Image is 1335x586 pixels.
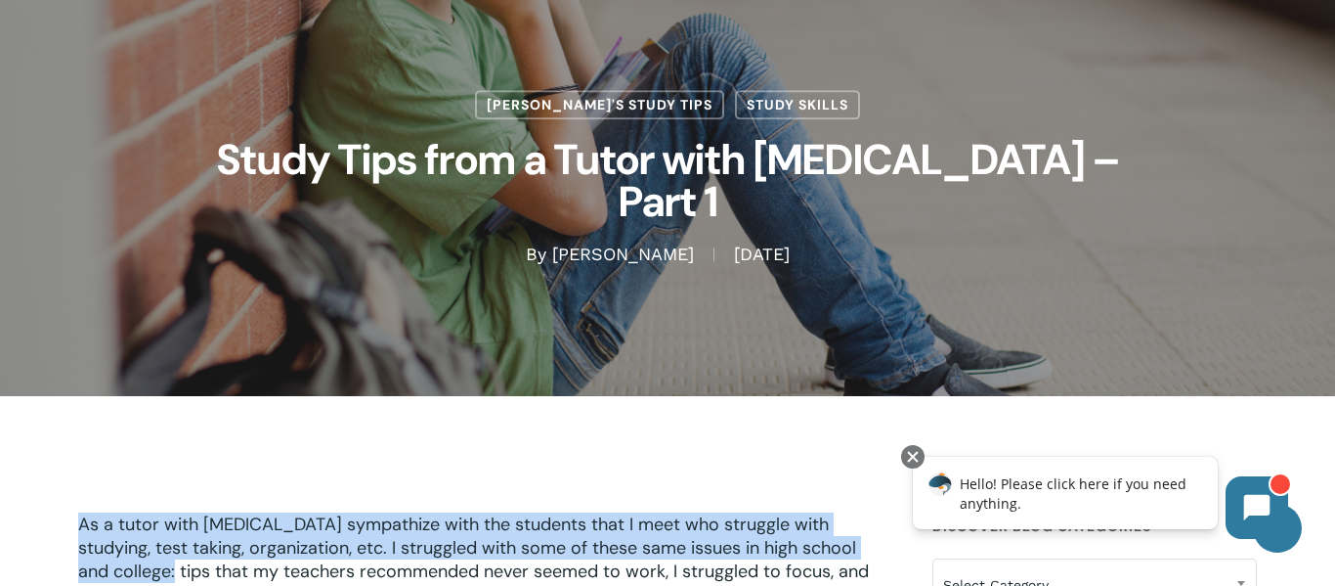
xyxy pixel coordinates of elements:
[179,119,1156,243] h1: Study Tips from a Tutor with [MEDICAL_DATA] – Part 1
[526,248,546,262] span: By
[713,248,809,262] span: [DATE]
[892,441,1308,559] iframe: Chatbot
[475,90,724,119] a: [PERSON_NAME]'s Study Tips
[552,245,694,265] a: [PERSON_NAME]
[735,90,860,119] a: Study Skills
